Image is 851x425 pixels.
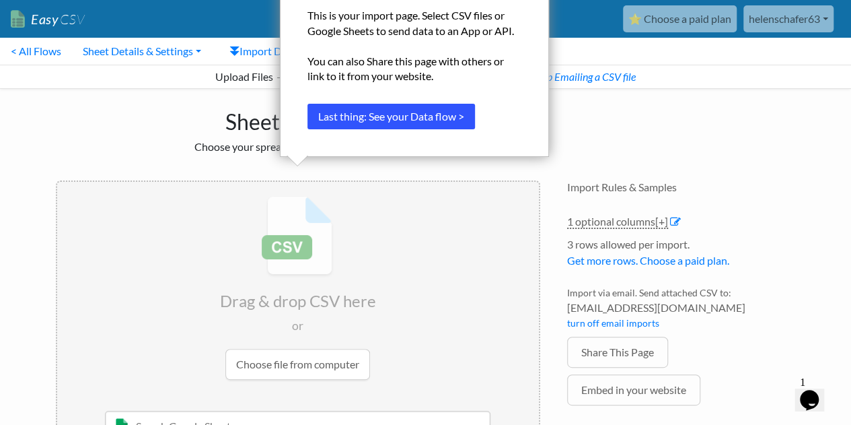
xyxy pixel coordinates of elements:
a: How to set up Emailing a CSV file [492,70,636,83]
span: [EMAIL_ADDRESS][DOMAIN_NAME] [567,300,796,316]
a: ⭐ Choose a paid plan [623,5,737,32]
a: Get more rows. Choose a paid plan. [567,254,729,267]
a: 1 optional columns[+] [567,215,668,229]
iframe: chat widget [794,371,838,412]
a: helenschafer63 [743,5,834,32]
span: [+] [655,215,668,228]
li: Import via email. Send attached CSV to: [567,286,796,337]
a: EasyCSV [11,5,85,33]
a: Sheet Details & Settings [72,38,212,65]
span: CSV [59,11,85,28]
h1: Sheet Import [56,102,540,135]
p: This is your import page. Select CSV files or Google Sheets to send data to an App or API. [307,8,521,38]
li: 3 rows allowed per import. [567,236,796,275]
h4: Import Rules & Samples [567,181,796,193]
button: Last thing: See your Data flow > [307,104,475,129]
a: turn off email imports [567,317,659,329]
h2: Choose your spreadsheet below to import. [56,140,540,153]
a: Import Data Flow [219,38,332,65]
p: You can also Share this page with others or link to it from your website. [307,54,521,84]
a: Embed in your website [567,374,700,405]
a: Share This Page [567,337,668,368]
